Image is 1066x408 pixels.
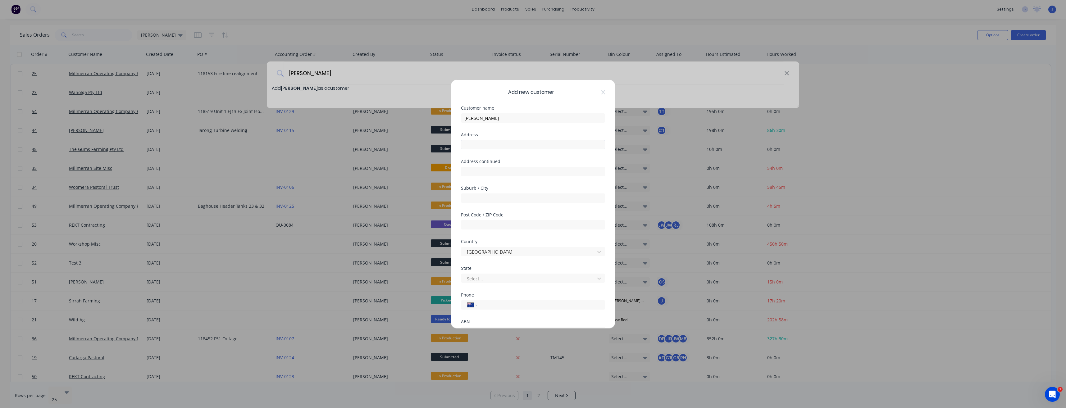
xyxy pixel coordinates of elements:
[508,88,554,96] span: Add new customer
[461,213,605,217] div: Post Code / ZIP Code
[461,186,605,190] div: Suburb / City
[461,133,605,137] div: Address
[1058,387,1063,392] span: 1
[461,159,605,164] div: Address continued
[461,106,605,110] div: Customer name
[461,239,605,244] div: Country
[461,320,605,324] div: ABN
[461,293,605,297] div: Phone
[461,266,605,270] div: State
[1045,387,1060,402] iframe: Intercom live chat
